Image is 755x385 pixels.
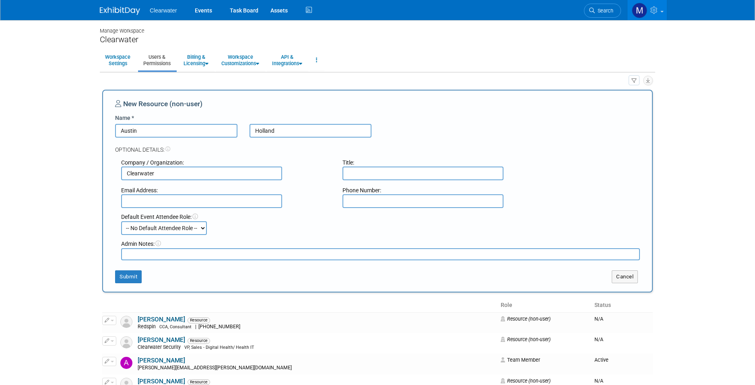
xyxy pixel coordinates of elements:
[138,316,185,323] a: [PERSON_NAME]
[594,378,603,384] span: N/A
[591,299,653,312] th: Status
[115,114,134,122] label: Name *
[250,124,372,138] input: Last Name
[501,336,551,342] span: Resource (non-user)
[121,213,640,221] div: Default Event Attendee Role:
[632,3,647,18] img: Monica Pastor
[138,365,495,371] div: [PERSON_NAME][EMAIL_ADDRESS][PERSON_NAME][DOMAIN_NAME]
[138,336,185,344] a: [PERSON_NAME]
[178,50,214,70] a: Billing &Licensing
[159,324,192,329] span: CCA, Consultant
[100,50,136,70] a: WorkspaceSettings
[120,357,132,369] img: Alicia Blount
[120,336,132,348] img: Resource
[120,316,132,328] img: Resource
[138,324,158,329] span: Redspin
[115,270,142,283] button: Submit
[150,7,177,14] span: Clearwater
[115,138,640,154] div: Optional Details:
[342,186,552,194] div: Phone Number:
[594,316,603,322] span: N/A
[188,338,210,344] span: Resource
[115,99,640,114] div: New Resource (non-user)
[595,8,613,14] span: Search
[121,159,330,167] div: Company / Organization:
[497,299,591,312] th: Role
[100,35,655,45] div: Clearwater
[342,159,552,167] div: Title:
[612,270,638,283] button: Cancel
[188,317,210,323] span: Resource
[196,324,243,329] span: [PHONE_NUMBER]
[121,240,640,248] div: Admin Notes:
[501,357,540,363] span: Team Member
[188,379,210,385] span: Resource
[138,344,183,350] span: Clearwater Security
[184,345,254,350] span: VP, Sales - Digital Health/ Health IT
[121,186,330,194] div: Email Address:
[195,324,196,329] span: |
[501,378,551,384] span: Resource (non-user)
[100,20,655,35] div: Manage Workspace
[115,124,237,138] input: First Name
[594,357,609,363] span: Active
[138,50,176,70] a: Users &Permissions
[501,316,551,322] span: Resource (non-user)
[584,4,621,18] a: Search
[138,378,185,385] a: [PERSON_NAME]
[594,336,603,342] span: N/A
[100,7,140,15] img: ExhibitDay
[267,50,307,70] a: API &Integrations
[138,357,185,364] a: [PERSON_NAME]
[216,50,264,70] a: WorkspaceCustomizations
